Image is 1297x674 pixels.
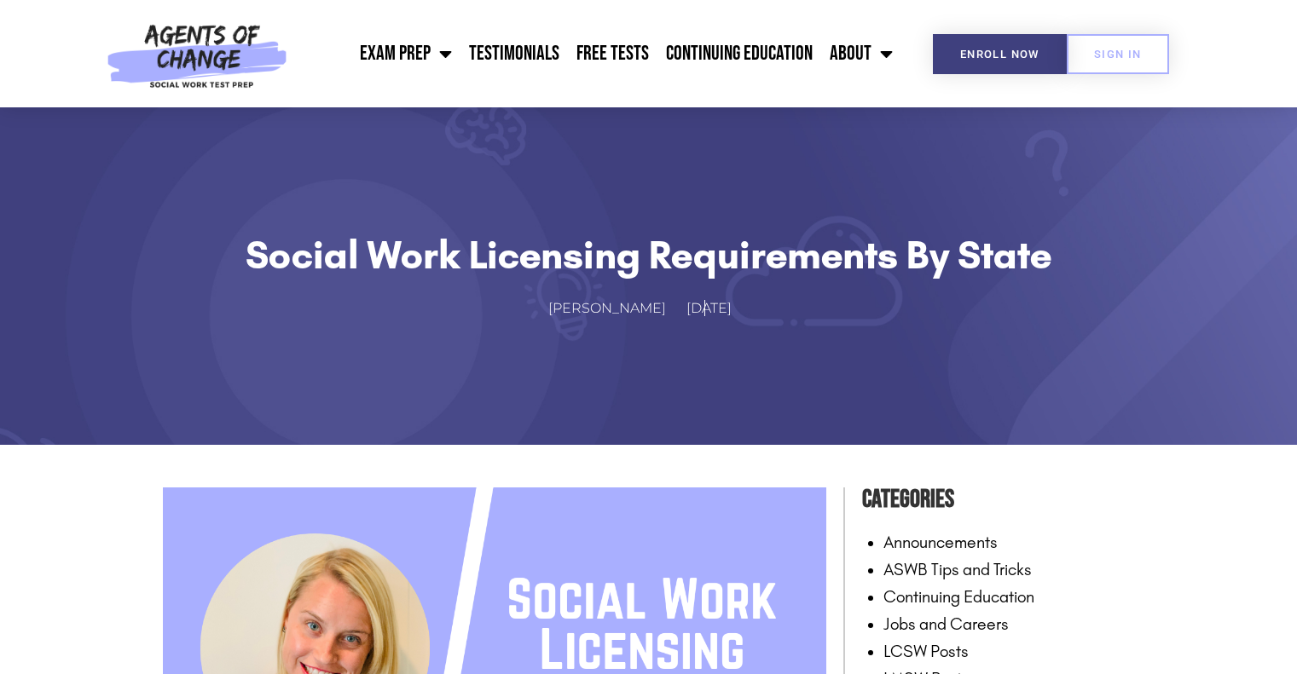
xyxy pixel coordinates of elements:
h1: Social Work Licensing Requirements by State [206,231,1092,279]
a: [DATE] [686,297,749,321]
a: Continuing Education [657,32,821,75]
time: [DATE] [686,300,732,316]
nav: Menu [296,32,901,75]
a: Exam Prep [351,32,460,75]
a: ASWB Tips and Tricks [883,559,1032,579]
a: Announcements [883,532,998,552]
a: Free Tests [568,32,657,75]
h4: Categories [862,479,1135,520]
a: LCSW Posts [883,641,969,661]
a: Jobs and Careers [883,614,1009,634]
a: About [821,32,901,75]
a: [PERSON_NAME] [548,297,683,321]
a: Continuing Education [883,586,1034,607]
a: Enroll Now [933,34,1067,74]
span: Enroll Now [960,49,1039,60]
a: Testimonials [460,32,568,75]
a: SIGN IN [1067,34,1169,74]
span: [PERSON_NAME] [548,297,666,321]
span: SIGN IN [1094,49,1142,60]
